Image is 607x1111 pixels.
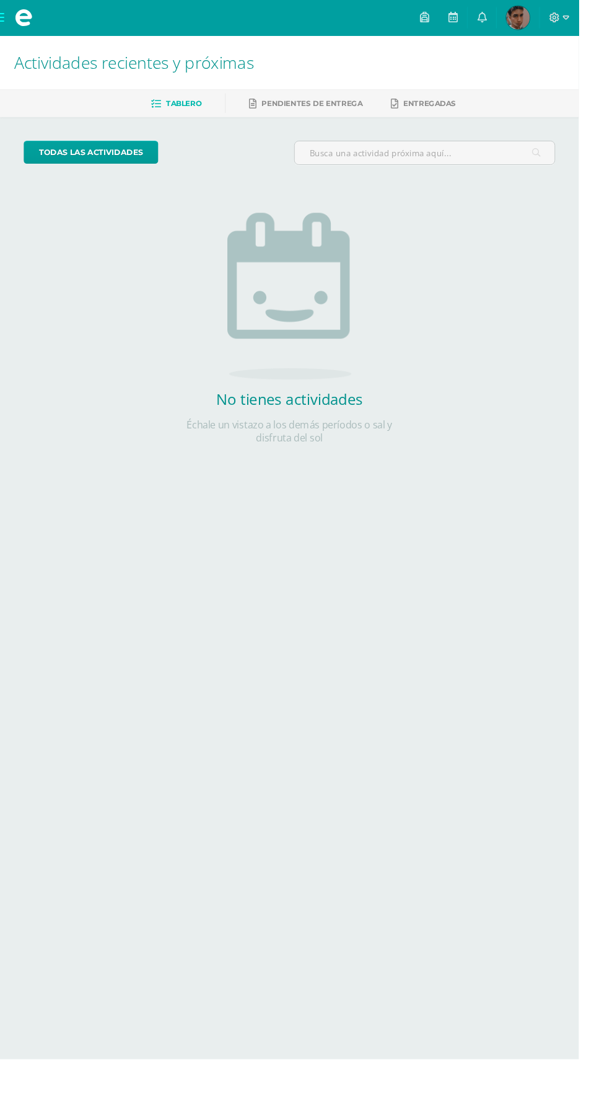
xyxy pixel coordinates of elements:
a: Tablero [159,99,211,118]
img: no_activities.png [238,223,369,398]
a: todas las Actividades [25,148,166,172]
h2: No tienes actividades [180,408,427,429]
span: Pendientes de entrega [274,104,380,113]
span: Entregadas [423,104,478,113]
span: Tablero [174,104,211,113]
input: Busca una actividad próxima aquí... [309,148,582,172]
span: Actividades recientes y próximas [15,53,266,77]
img: 9f0756336bf76ef3afc8cadeb96d1fce.png [531,6,556,31]
a: Pendientes de entrega [261,99,380,118]
a: Entregadas [410,99,478,118]
p: Échale un vistazo a los demás períodos o sal y disfruta del sol [180,439,427,466]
